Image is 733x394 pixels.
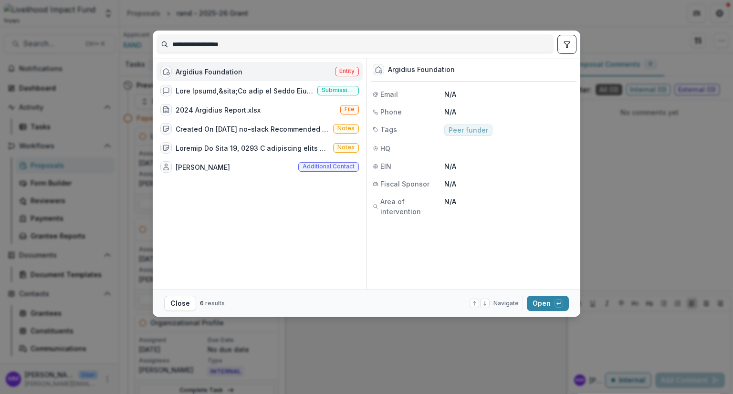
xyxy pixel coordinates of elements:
button: Close [164,296,196,311]
button: Open [527,296,569,311]
div: [PERSON_NAME] [176,162,230,172]
span: 6 [200,300,204,307]
span: Notes [337,125,355,132]
p: N/A [444,107,575,117]
div: Loremip Do Sita 19, 0293 C adipiscing elits do Eiusmod Tempori (Utlabo, e dolore magnaal enimadm ... [176,143,329,153]
p: N/A [444,197,575,207]
div: Argidius Foundation [176,67,242,77]
span: Additional contact [303,163,355,170]
span: Entity [339,68,355,74]
div: 2024 Argidius Report.xlsx [176,105,261,115]
span: Navigate [493,299,519,308]
span: Phone [380,107,402,117]
p: N/A [444,89,575,99]
span: Area of intervention [380,197,444,217]
span: EIN [380,161,391,171]
span: File [345,106,355,113]
span: Email [380,89,398,99]
span: HQ [380,144,390,154]
div: Argidius Foundation [388,66,455,74]
span: Peer funder [449,126,488,135]
span: Tags [380,124,397,135]
button: toggle filters [557,35,576,54]
div: Lore Ipsumd,&sita;Co adip el Seddo Eiusm. T in utl Etdolore ma Aliquaenimadm Veniamqu nos exe Ull... [176,86,314,96]
p: N/A [444,179,575,189]
span: results [205,300,225,307]
span: Submission comment [322,87,355,93]
span: Notes [337,144,355,151]
span: Fiscal Sponsor [380,179,429,189]
div: Created On [DATE] no-slack Recommended by [PERSON_NAME] "for those with a clear social and enviro... [176,124,329,134]
p: N/A [444,161,575,171]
